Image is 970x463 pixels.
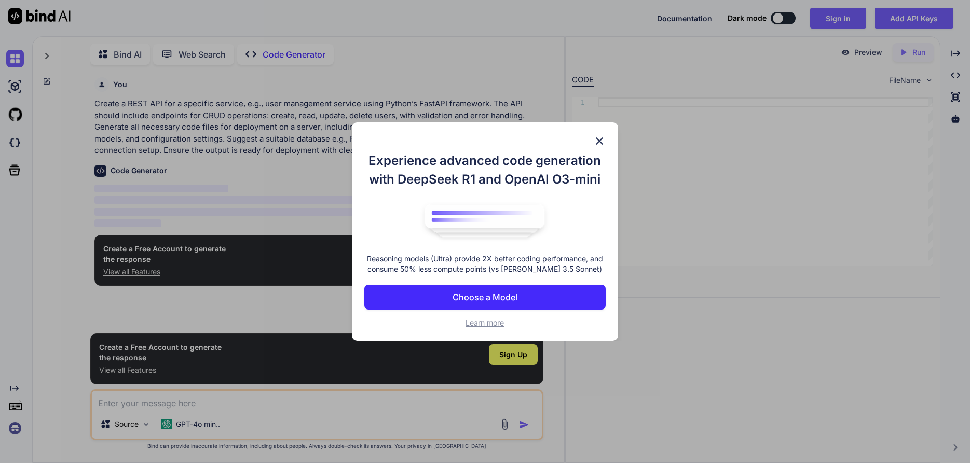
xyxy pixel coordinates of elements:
button: Choose a Model [364,285,606,310]
p: Reasoning models (Ultra) provide 2X better coding performance, and consume 50% less compute point... [364,254,606,274]
p: Choose a Model [453,291,517,303]
img: close [593,135,606,147]
img: bind logo [417,199,552,244]
h1: Experience advanced code generation with DeepSeek R1 and OpenAI O3-mini [364,151,606,189]
span: Learn more [466,318,504,327]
